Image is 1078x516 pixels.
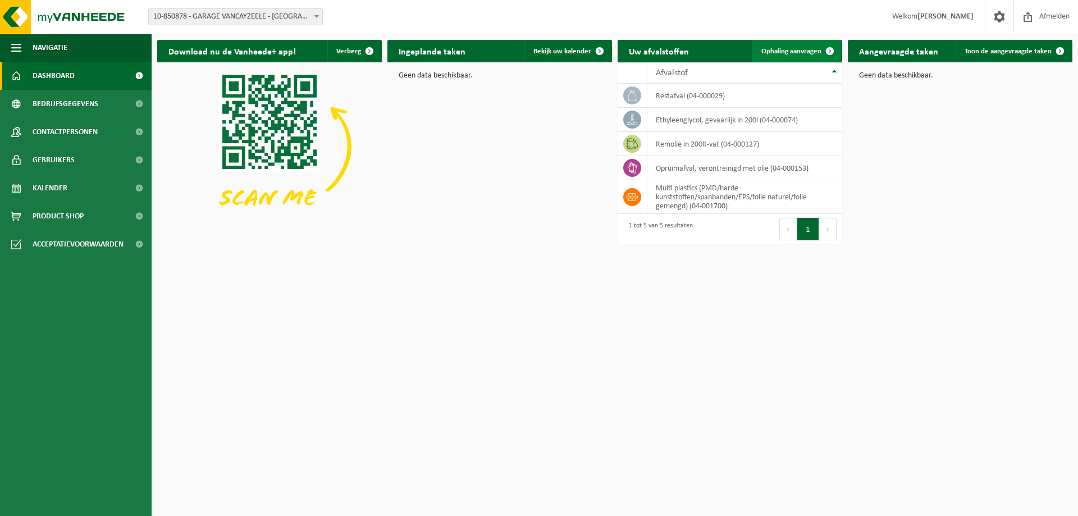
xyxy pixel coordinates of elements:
[848,40,949,62] h2: Aangevraagde taken
[797,218,819,240] button: 1
[752,40,841,62] a: Ophaling aanvragen
[336,48,361,55] span: Verberg
[387,40,477,62] h2: Ingeplande taken
[149,9,322,25] span: 10-850878 - GARAGE VANCAYZEELE - KORTRIJK
[623,217,693,241] div: 1 tot 5 van 5 resultaten
[157,62,382,231] img: Download de VHEPlus App
[917,12,974,21] strong: [PERSON_NAME]
[157,40,307,62] h2: Download nu de Vanheede+ app!
[647,180,842,214] td: multi plastics (PMD/harde kunststoffen/spanbanden/EPS/folie naturel/folie gemengd) (04-001700)
[647,108,842,132] td: ethyleenglycol, gevaarlijk in 200l (04-000074)
[33,90,98,118] span: Bedrijfsgegevens
[148,8,323,25] span: 10-850878 - GARAGE VANCAYZEELE - KORTRIJK
[33,230,124,258] span: Acceptatievoorwaarden
[819,218,837,240] button: Next
[647,156,842,180] td: opruimafval, verontreinigd met olie (04-000153)
[618,40,700,62] h2: Uw afvalstoffen
[524,40,611,62] a: Bekijk uw kalender
[33,202,84,230] span: Product Shop
[33,34,67,62] span: Navigatie
[779,218,797,240] button: Previous
[656,69,688,77] span: Afvalstof
[33,118,98,146] span: Contactpersonen
[956,40,1071,62] a: Toon de aangevraagde taken
[859,72,1061,80] p: Geen data beschikbaar.
[965,48,1052,55] span: Toon de aangevraagde taken
[533,48,591,55] span: Bekijk uw kalender
[33,174,67,202] span: Kalender
[399,72,601,80] p: Geen data beschikbaar.
[327,40,381,62] button: Verberg
[33,62,75,90] span: Dashboard
[761,48,821,55] span: Ophaling aanvragen
[647,84,842,108] td: restafval (04-000029)
[647,132,842,156] td: remolie in 200lt-vat (04-000127)
[33,146,75,174] span: Gebruikers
